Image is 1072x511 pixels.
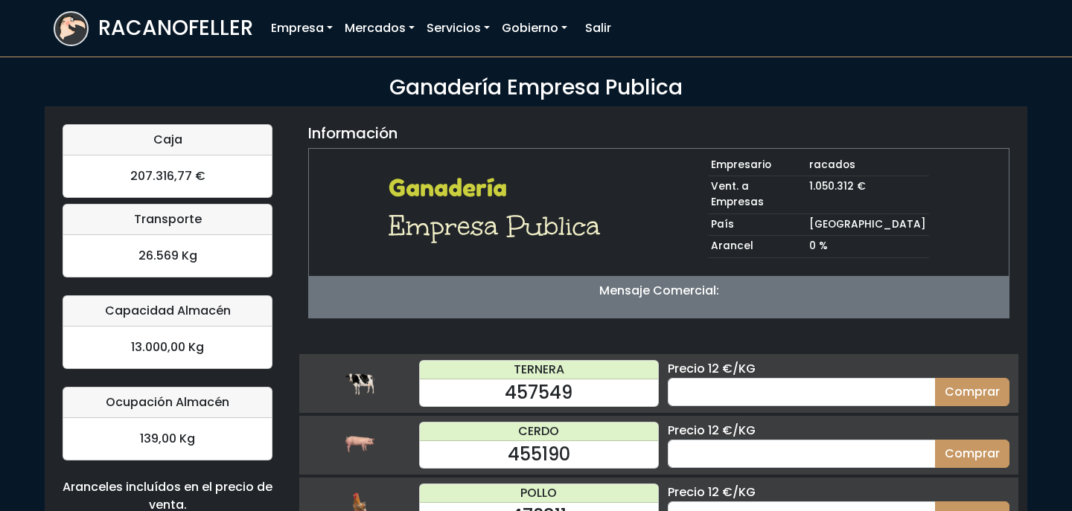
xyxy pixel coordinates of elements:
[708,213,806,236] td: País
[265,13,339,43] a: Empresa
[496,13,573,43] a: Gobierno
[339,13,421,43] a: Mercados
[389,174,610,202] h2: Ganadería
[345,430,374,460] img: cerdo.png
[63,418,272,460] div: 139,00 Kg
[421,13,496,43] a: Servicios
[935,440,1009,468] button: Comprar
[345,368,374,398] img: ternera.png
[668,422,1009,440] div: Precio 12 €/KG
[63,125,272,155] div: Caja
[806,176,929,213] td: 1.050.312 €
[668,360,1009,378] div: Precio 12 €/KG
[98,16,253,41] h3: RACANOFELLER
[806,155,929,176] td: racados
[63,296,272,327] div: Capacidad Almacén
[63,388,272,418] div: Ocupación Almacén
[63,327,272,368] div: 13.000,00 Kg
[579,13,617,43] a: Salir
[420,484,658,503] div: POLLO
[806,236,929,258] td: 0 %
[806,213,929,236] td: [GEOGRAPHIC_DATA]
[420,422,658,441] div: CERDO
[63,155,272,197] div: 207.316,77 €
[708,155,806,176] td: Empresario
[54,75,1018,100] h3: Ganadería Empresa Publica
[308,124,398,142] h5: Información
[63,205,272,235] div: Transporte
[55,13,87,41] img: logoracarojo.png
[420,379,658,406] div: 457549
[420,361,658,379] div: TERNERA
[668,483,1009,501] div: Precio 12 €/KG
[389,208,610,244] h1: Empresa Publica
[63,235,272,277] div: 26.569 Kg
[708,176,806,213] td: Vent. a Empresas
[420,441,658,468] div: 455190
[935,378,1009,406] button: Comprar
[708,236,806,258] td: Arancel
[54,7,253,50] a: RACANOFELLER
[309,282,1009,300] p: Mensaje Comercial:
